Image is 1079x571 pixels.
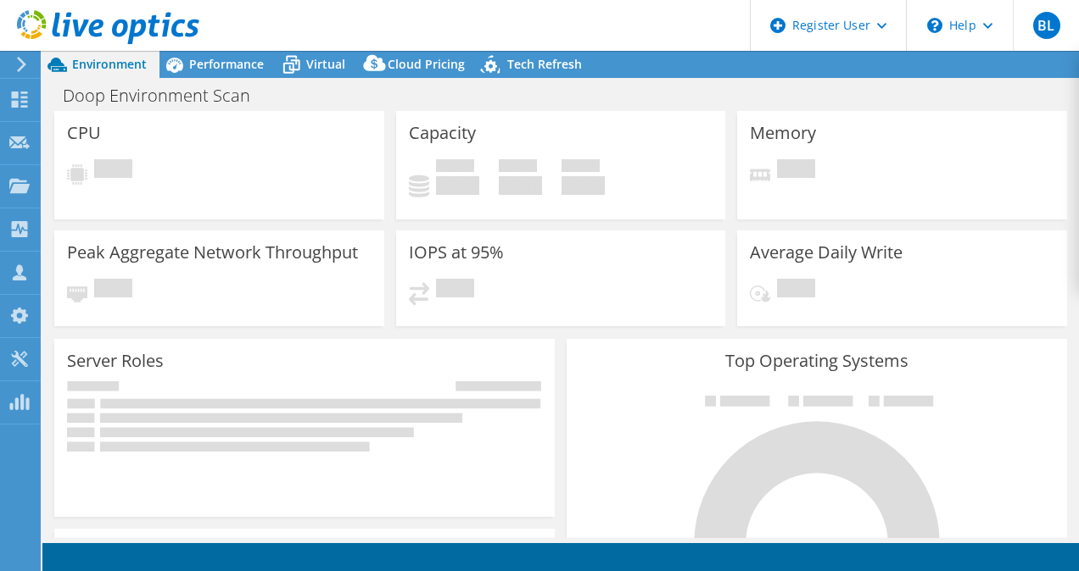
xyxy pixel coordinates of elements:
[94,279,132,302] span: Pending
[499,159,537,176] span: Free
[750,124,816,142] h3: Memory
[67,352,164,370] h3: Server Roles
[436,176,479,195] h4: 0 GiB
[750,243,903,262] h3: Average Daily Write
[409,124,476,142] h3: Capacity
[562,176,605,195] h4: 0 GiB
[67,124,101,142] h3: CPU
[777,279,815,302] span: Pending
[507,56,582,72] span: Tech Refresh
[388,56,465,72] span: Cloud Pricing
[499,176,542,195] h4: 0 GiB
[94,159,132,182] span: Pending
[579,352,1054,370] h3: Top Operating Systems
[55,86,277,105] h1: Doop Environment Scan
[67,243,358,262] h3: Peak Aggregate Network Throughput
[409,243,504,262] h3: IOPS at 95%
[927,18,942,33] svg: \n
[1033,12,1060,39] span: BL
[306,56,345,72] span: Virtual
[436,159,474,176] span: Used
[436,279,474,302] span: Pending
[777,159,815,182] span: Pending
[72,56,147,72] span: Environment
[562,159,600,176] span: Total
[189,56,264,72] span: Performance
